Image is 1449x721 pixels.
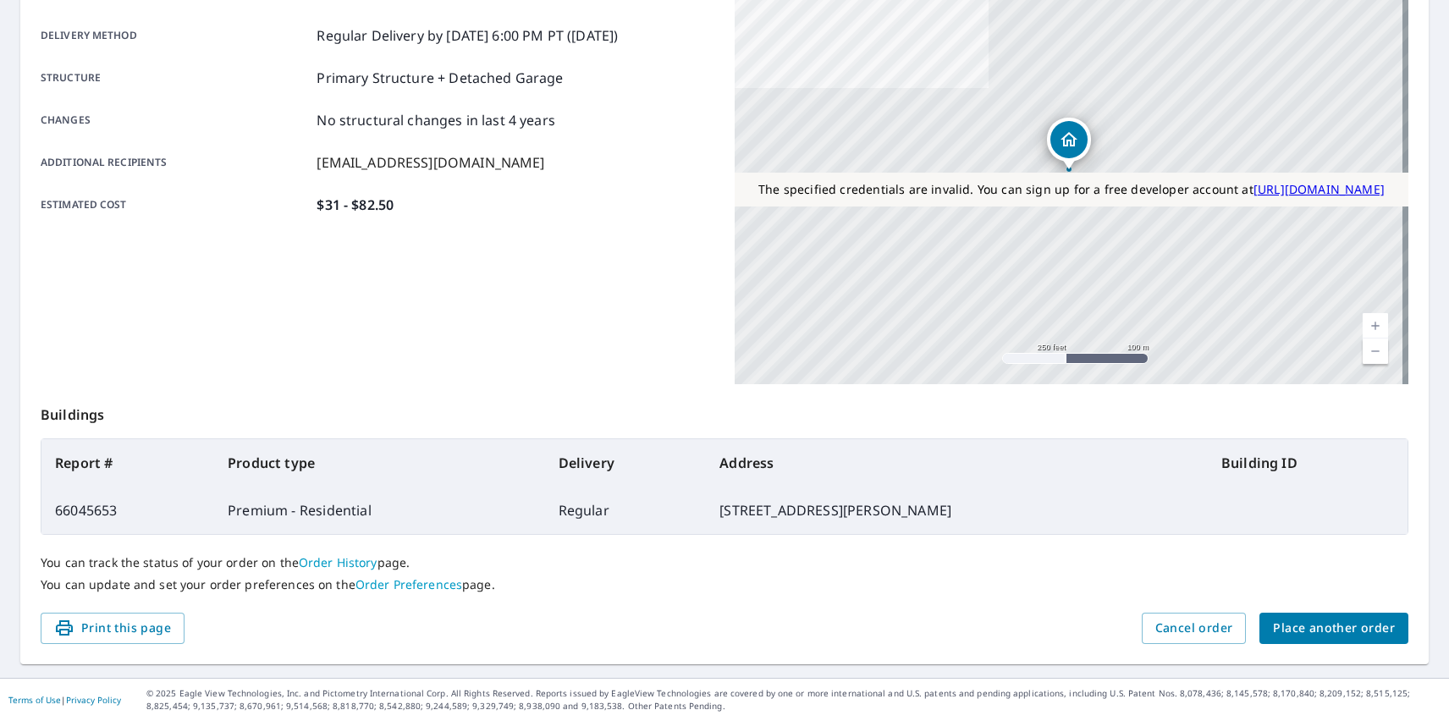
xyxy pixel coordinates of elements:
[41,555,1408,570] p: You can track the status of your order on the page.
[1253,181,1385,197] a: [URL][DOMAIN_NAME]
[8,694,61,706] a: Terms of Use
[41,384,1408,438] p: Buildings
[317,68,563,88] p: Primary Structure + Detached Garage
[54,618,171,639] span: Print this page
[1259,613,1408,644] button: Place another order
[41,613,185,644] button: Print this page
[214,439,545,487] th: Product type
[299,554,377,570] a: Order History
[735,173,1408,206] div: The specified credentials are invalid. You can sign up for a free developer account at http://www...
[355,576,462,592] a: Order Preferences
[317,152,544,173] p: [EMAIL_ADDRESS][DOMAIN_NAME]
[545,487,707,534] td: Regular
[41,68,310,88] p: Structure
[41,25,310,46] p: Delivery method
[317,110,555,130] p: No structural changes in last 4 years
[1273,618,1395,639] span: Place another order
[41,487,214,534] td: 66045653
[706,439,1208,487] th: Address
[41,195,310,215] p: Estimated cost
[1363,338,1388,364] a: Current Level 17, Zoom Out
[41,110,310,130] p: Changes
[214,487,545,534] td: Premium - Residential
[317,25,618,46] p: Regular Delivery by [DATE] 6:00 PM PT ([DATE])
[1142,613,1247,644] button: Cancel order
[8,695,121,705] p: |
[1047,118,1091,170] div: Dropped pin, building 1, Residential property, 1111 E Cesar Chavez St Austin, TX 78702
[41,577,1408,592] p: You can update and set your order preferences on the page.
[1363,313,1388,338] a: Current Level 17, Zoom In
[66,694,121,706] a: Privacy Policy
[317,195,394,215] p: $31 - $82.50
[706,487,1208,534] td: [STREET_ADDRESS][PERSON_NAME]
[1208,439,1408,487] th: Building ID
[41,152,310,173] p: Additional recipients
[545,439,707,487] th: Delivery
[146,687,1441,713] p: © 2025 Eagle View Technologies, Inc. and Pictometry International Corp. All Rights Reserved. Repo...
[41,439,214,487] th: Report #
[1155,618,1233,639] span: Cancel order
[735,173,1408,206] div: The specified credentials are invalid. You can sign up for a free developer account at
